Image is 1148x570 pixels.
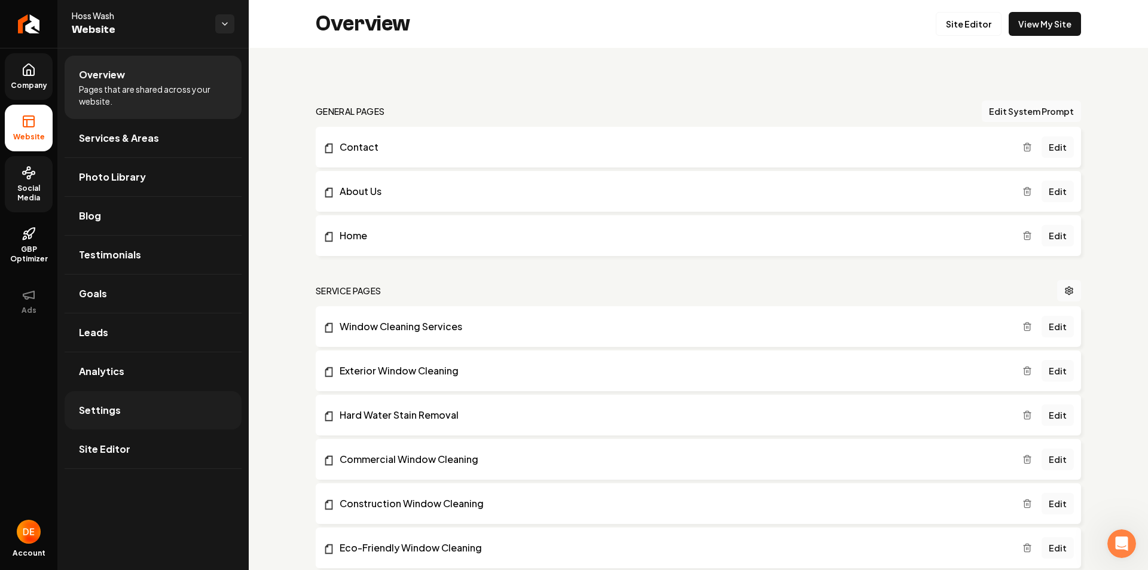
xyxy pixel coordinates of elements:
a: Commercial Window Cleaning [323,452,1022,467]
a: Social Media [5,156,53,212]
a: GBP Optimizer [5,217,53,273]
a: Blog [65,197,242,235]
span: Search for help [25,191,97,204]
span: Goals [79,286,107,301]
button: Messages [80,373,159,421]
span: Blog [79,209,101,223]
h2: Overview [316,12,410,36]
span: Photo Library [79,170,146,184]
span: Overview [79,68,125,82]
h2: general pages [316,105,385,117]
span: Ads [17,306,41,315]
span: Testimonials [79,248,141,262]
a: Edit [1042,449,1074,470]
a: Edit [1042,493,1074,514]
span: Analytics [79,364,124,379]
h2: Service Pages [316,285,381,297]
p: Hi there 👋 [24,85,215,105]
p: How can we help? [24,105,215,126]
img: Dylan Evanich [17,520,41,544]
div: From No Online Presence to $30K Projects and 20x More Impressions [25,231,200,256]
button: Search for help [17,185,222,209]
span: Website [8,132,50,142]
a: Edit [1042,225,1074,246]
span: Account [13,548,45,558]
a: Edit [1042,316,1074,337]
a: View My Site [1009,12,1081,36]
span: Messages [99,403,141,412]
a: Exterior Window Cleaning [323,364,1022,378]
span: GBP Optimizer [5,245,53,264]
a: Settings [65,391,242,429]
a: Hard Water Stain Removal [323,408,1022,422]
a: Leads [65,313,242,352]
iframe: Intercom live chat [1107,529,1136,558]
a: Photo Library [65,158,242,196]
a: Edit [1042,537,1074,559]
a: Site Editor [65,430,242,468]
a: From No Online Presence to $30K Projects and 20x More Impressions [17,226,222,261]
a: About Us [323,184,1022,199]
a: Edit [1042,181,1074,202]
span: Social Media [5,184,53,203]
span: Hoss Wash [72,10,206,22]
a: Eco-Friendly Window Cleaning [323,541,1022,555]
img: Profile image for David [163,19,187,43]
a: Site Editor [936,12,1002,36]
a: Services & Areas [65,119,242,157]
a: Analytics [65,352,242,391]
span: Site Editor [79,442,130,456]
a: Testimonials [65,236,242,274]
a: Home [323,228,1022,243]
span: Home [26,403,53,412]
span: Company [6,81,52,90]
a: Window Cleaning Services [323,319,1022,334]
img: logo [24,23,45,42]
span: Website [72,22,206,38]
a: Edit [1042,360,1074,382]
a: Edit [1042,136,1074,158]
span: Services & Areas [79,131,159,145]
span: Pages that are shared across your website. [79,83,227,107]
div: Send us a message [12,141,227,174]
a: Edit [1042,404,1074,426]
a: Goals [65,275,242,313]
button: Edit System Prompt [982,100,1081,122]
span: Leads [79,325,108,340]
span: Settings [79,403,121,417]
div: Close [206,19,227,41]
button: Ads [5,278,53,325]
img: Rebolt Logo [18,14,40,33]
a: Contact [323,140,1022,154]
a: Company [5,53,53,100]
a: Construction Window Cleaning [323,496,1022,511]
button: Help [160,373,239,421]
button: Open user button [17,520,41,544]
div: Send us a message [25,151,200,164]
span: Help [190,403,209,412]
